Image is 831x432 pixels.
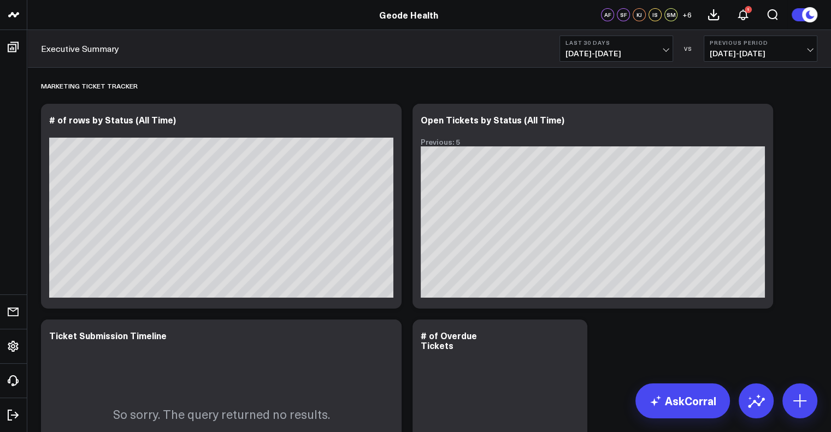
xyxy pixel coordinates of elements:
span: + 6 [682,11,692,19]
div: # of rows by Status (All Time) [49,114,176,126]
p: So sorry. The query returned no results. [113,406,330,422]
div: Open Tickets by Status (All Time) [421,114,564,126]
span: [DATE] - [DATE] [710,49,811,58]
div: IS [649,8,662,21]
a: Geode Health [379,9,438,21]
a: Executive Summary [41,43,119,55]
b: Previous Period [710,39,811,46]
button: +6 [680,8,693,21]
div: SM [664,8,677,21]
div: Previous: 5 [421,138,765,146]
button: Previous Period[DATE]-[DATE] [704,35,817,62]
div: KJ [633,8,646,21]
div: AF [601,8,614,21]
a: AskCorral [635,383,730,418]
button: Last 30 Days[DATE]-[DATE] [559,35,673,62]
span: [DATE] - [DATE] [565,49,667,58]
div: VS [679,45,698,52]
div: # of Overdue Tickets [421,329,477,351]
div: 1 [745,6,752,13]
b: Last 30 Days [565,39,667,46]
div: Ticket Submission Timeline [49,329,167,341]
div: Marketing Ticket Tracker [41,73,138,98]
div: SF [617,8,630,21]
